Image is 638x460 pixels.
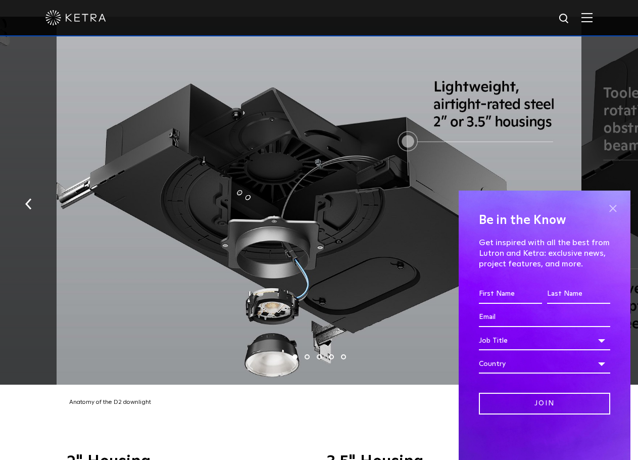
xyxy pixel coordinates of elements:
p: Get inspired with all the best from Lutron and Ketra: exclusive news, project features, and more. [479,238,610,269]
img: ketra-logo-2019-white [45,10,106,25]
input: Last Name [547,285,610,304]
input: First Name [479,285,542,304]
img: Hamburger%20Nav.svg [581,13,593,22]
h4: Be in the Know [479,211,610,230]
div: Job Title [479,331,610,350]
div: Anatomy of the D2 downlight [59,397,584,408]
input: Email [479,308,610,327]
div: Country [479,354,610,374]
img: arrow-left-black.svg [25,199,32,210]
img: search icon [558,13,571,25]
input: Join [479,393,610,415]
